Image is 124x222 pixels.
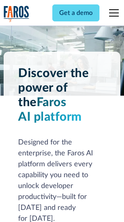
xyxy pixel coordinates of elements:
[52,4,99,21] a: Get a demo
[18,66,106,124] h1: Discover the power of the
[104,3,120,23] div: menu
[4,6,29,22] img: Logo of the analytics and reporting company Faros.
[4,6,29,22] a: home
[18,96,82,123] span: Faros AI platform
